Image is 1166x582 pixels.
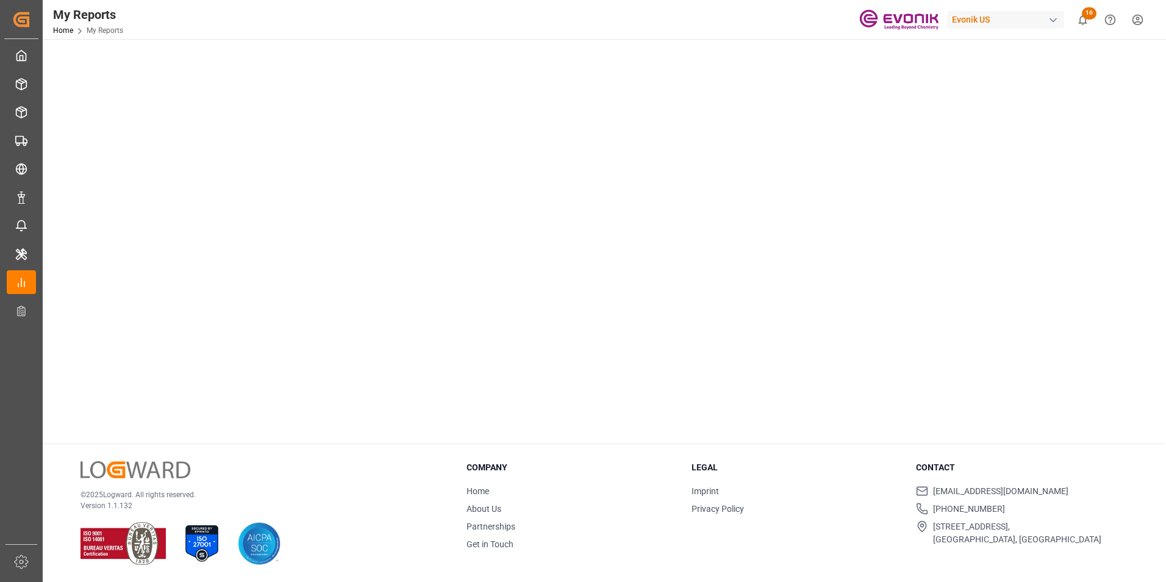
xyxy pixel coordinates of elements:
[1096,6,1124,34] button: Help Center
[80,489,436,500] p: © 2025 Logward. All rights reserved.
[916,461,1126,474] h3: Contact
[467,486,489,496] a: Home
[181,522,223,565] img: ISO 27001 Certification
[467,539,513,549] a: Get in Touch
[692,504,744,514] a: Privacy Policy
[692,461,901,474] h3: Legal
[80,500,436,511] p: Version 1.1.132
[53,5,123,24] div: My Reports
[467,522,515,531] a: Partnerships
[933,520,1101,546] span: [STREET_ADDRESS], [GEOGRAPHIC_DATA], [GEOGRAPHIC_DATA]
[467,504,501,514] a: About Us
[692,486,719,496] a: Imprint
[53,26,73,35] a: Home
[238,522,281,565] img: AICPA SOC
[933,503,1005,516] span: [PHONE_NUMBER]
[859,9,939,31] img: Evonik-brand-mark-Deep-Purple-RGB.jpeg_1700498283.jpeg
[947,11,1064,29] div: Evonik US
[1082,7,1096,20] span: 16
[1069,6,1096,34] button: show 16 new notifications
[933,485,1068,498] span: [EMAIL_ADDRESS][DOMAIN_NAME]
[947,8,1069,31] button: Evonik US
[80,461,190,479] img: Logward Logo
[467,461,676,474] h3: Company
[80,522,166,565] img: ISO 9001 & ISO 14001 Certification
